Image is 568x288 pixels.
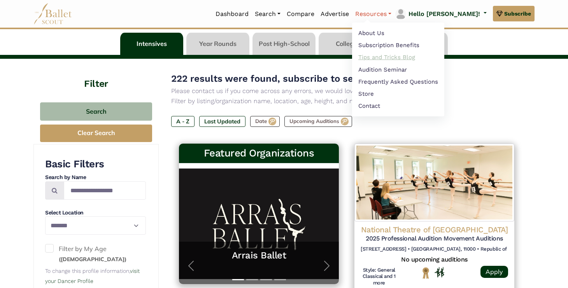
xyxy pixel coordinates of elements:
[395,9,406,19] img: profile picture
[361,256,508,264] h5: No upcoming auditions
[394,8,487,20] a: profile picture Hello [PERSON_NAME]!
[352,88,444,100] a: Store
[352,23,444,116] ul: Resources
[59,256,126,263] small: ([DEMOGRAPHIC_DATA])
[361,246,508,253] h6: [STREET_ADDRESS] • [GEOGRAPHIC_DATA], 11000 • Republic of [GEOGRAPHIC_DATA]
[45,174,146,181] h4: Search by Name
[361,225,508,235] h4: National Theatre of [GEOGRAPHIC_DATA]
[435,267,444,277] img: In Person
[45,268,140,284] small: To change this profile information,
[408,9,480,19] p: Hello [PERSON_NAME]!
[352,6,394,22] a: Resources
[352,100,444,112] a: Contact
[480,266,508,278] a: Apply
[119,33,185,55] li: Intensives
[252,6,284,22] a: Search
[185,147,333,160] h3: Featured Organizations
[504,9,531,18] span: Subscribe
[212,6,252,22] a: Dashboard
[45,209,146,217] h4: Select Location
[45,244,146,264] label: Filter by My Age
[171,116,195,127] label: A - Z
[317,33,383,55] li: Collegiate
[352,39,444,51] a: Subscription Benefits
[171,73,403,84] span: 222 results were found, subscribe to see them all!
[171,96,522,106] p: Filter by listing/organization name, location, age, height, and more by [DATE]!
[317,6,352,22] a: Advertise
[352,51,444,63] a: Tips and Tricks Blog
[40,102,152,121] button: Search
[185,33,251,55] li: Year Rounds
[496,9,503,18] img: gem.svg
[354,144,514,221] img: Logo
[274,275,286,284] button: Slide 4
[45,158,146,171] h3: Basic Filters
[199,116,245,127] label: Last Updated
[284,6,317,22] a: Compare
[361,235,508,243] h5: 2025 Professional Audition Movement Auditions
[284,116,352,127] label: Upcoming Auditions
[232,275,244,284] button: Slide 1
[421,267,431,279] img: National
[352,63,444,76] a: Audition Seminar
[187,249,331,262] a: Arrais Ballet
[33,59,159,91] h4: Filter
[171,86,522,96] p: Please contact us if you come across any errors, we would love your help!
[64,181,146,200] input: Search by names...
[251,33,317,55] li: Post High-School
[250,116,280,127] label: Date
[352,27,444,39] a: About Us
[260,275,272,284] button: Slide 3
[40,125,152,142] button: Clear Search
[45,268,140,284] a: visit your Dancer Profile
[493,6,535,21] a: Subscribe
[352,76,444,88] a: Frequently Asked Questions
[246,275,258,284] button: Slide 2
[361,267,398,287] h6: Style: General Classical and 1 more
